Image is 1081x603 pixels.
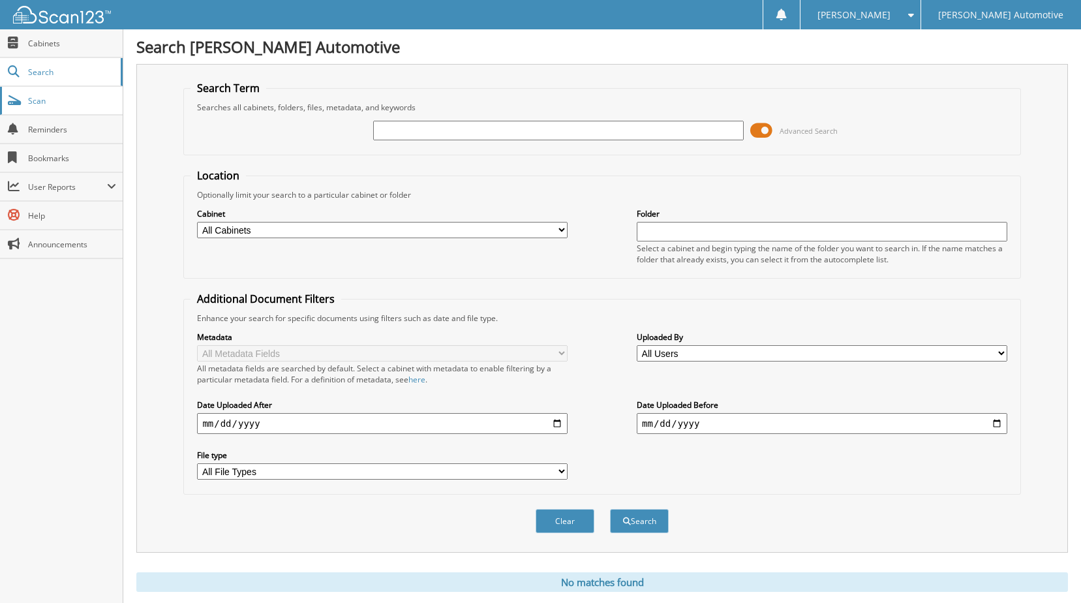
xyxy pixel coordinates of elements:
span: Announcements [28,239,116,250]
span: Advanced Search [780,126,838,136]
label: Date Uploaded After [197,399,568,410]
iframe: Chat Widget [1016,540,1081,603]
h1: Search [PERSON_NAME] Automotive [136,36,1068,57]
div: Select a cabinet and begin typing the name of the folder you want to search in. If the name match... [637,243,1007,265]
label: File type [197,450,568,461]
div: No matches found [136,572,1068,592]
label: Folder [637,208,1007,219]
button: Clear [536,509,594,533]
span: Scan [28,95,116,106]
button: Search [610,509,669,533]
span: Reminders [28,124,116,135]
div: Searches all cabinets, folders, files, metadata, and keywords [190,102,1013,113]
span: [PERSON_NAME] [817,11,891,19]
legend: Additional Document Filters [190,292,341,306]
a: here [408,374,425,385]
span: Help [28,210,116,221]
input: end [637,413,1007,434]
label: Metadata [197,332,568,343]
legend: Location [190,168,246,183]
span: [PERSON_NAME] Automotive [938,11,1063,19]
img: scan123-logo-white.svg [13,6,111,23]
span: User Reports [28,181,107,193]
span: Search [28,67,114,78]
span: Bookmarks [28,153,116,164]
div: All metadata fields are searched by default. Select a cabinet with metadata to enable filtering b... [197,363,568,385]
div: Optionally limit your search to a particular cabinet or folder [190,189,1013,200]
input: start [197,413,568,434]
div: Enhance your search for specific documents using filters such as date and file type. [190,313,1013,324]
legend: Search Term [190,81,266,95]
span: Cabinets [28,38,116,49]
label: Date Uploaded Before [637,399,1007,410]
label: Cabinet [197,208,568,219]
label: Uploaded By [637,332,1007,343]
